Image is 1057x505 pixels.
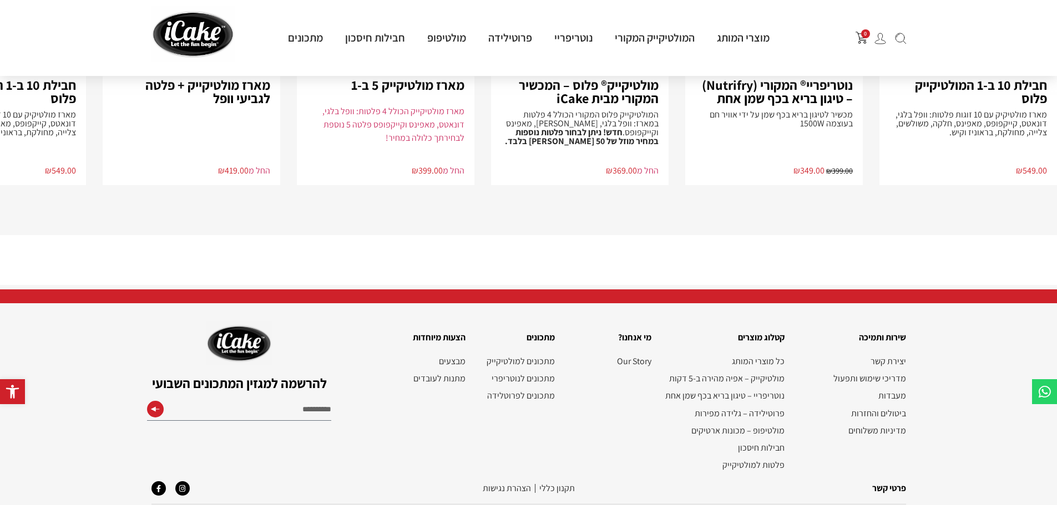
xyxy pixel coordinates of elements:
[861,29,870,38] span: 0
[796,356,906,366] a: יצירת קשר
[477,373,555,384] a: מתכונים לנוטריפרי
[218,165,249,176] bdi: 419.00
[889,110,1047,137] p: מארז מולטיקיק עם 10 זוגות פלטות: וופל בלגי, דונאטס, קייקפופס, מאפינס, חלקה, משולשים, צלייה, מחולק...
[793,165,800,176] span: ₪
[662,356,785,366] a: כל מוצרי המותג
[505,126,659,147] strong: חדש! ניתן לבחור פלטות נוספות במחיר מוזל של 50 [PERSON_NAME] בלבד.
[860,247,893,262] span: לחץ כאן
[856,32,868,44] img: shopping-cart.png
[662,408,785,419] a: פרוטילידה – גלידה מפירות
[566,330,651,345] h2: מי אנחנו?
[606,165,613,176] span: ₪
[1016,165,1047,176] bdi: 549.00
[889,78,1047,105] h3: חבילת 10 ב-1 המולטיקייק פלוס
[847,241,906,268] a: לחץ כאן
[147,376,331,390] h2: להרשמה למגזין המתכונים השבועי
[662,442,785,453] a: חבילות חיסכון
[706,30,781,45] a: מוצרי המותג
[477,356,555,366] a: מתכונים למולטיקייק
[307,78,464,91] h3: מארז מולטיקייק 5 ב-1
[695,78,853,105] h3: נוטריפריי® המקורי (Nutrifry) – טיגון בריא בכף שמן אחת
[566,356,651,366] nav: תפריט
[796,373,906,384] a: מדריכי שימוש ותפעול
[501,78,659,105] h3: מולטיקייק® פלוס – המכשיר המקורי מבית iCake
[796,390,906,401] a: מעבדות
[539,482,575,494] a: תקנון‭ ‬כללי
[566,356,651,366] a: Our Story
[412,165,443,176] bdi: 399.00
[796,330,906,345] h2: שירות ותמיכה
[477,390,555,401] a: מתכונים לפרוטלידה
[793,165,825,176] bdi: 349.00
[662,460,785,470] a: פלטות למולטיקייק
[796,408,906,419] a: ביטולים והחזרות
[477,30,543,45] a: פרוטילידה
[307,105,464,145] div: מארז מולטיקייק הכולל 4 פלטות: וופל בלגי, דונאטס, מאפינס וקייקפופס פלטה 5 נוספת לבחירתך כלולה במחיר!
[543,30,604,45] a: נוטריפריי
[501,164,659,177] p: החל מ
[334,30,416,45] a: חבילות חיסכון
[477,330,555,345] h2: מתכונים
[277,30,334,45] a: מתכונים
[374,356,466,384] nav: תפריט
[606,165,637,176] bdi: 369.00
[374,356,466,366] a: מבצעים
[662,425,785,436] a: מולטיפופ – מכונות ארטיקים
[483,482,531,494] a: הצהרת נגישות
[796,356,906,436] nav: תפריט
[307,164,464,177] p: החל מ
[695,110,853,128] p: מכשיר לטיגון בריא בכף שמן על ידי אוויר חם בעוצמה 1500W
[412,165,418,176] span: ₪
[826,166,832,176] span: ₪
[113,78,270,105] h3: מארז מולטיקייק + פלטה לגביעי וופל
[872,482,906,494] a: פרטי קשר
[416,30,477,45] a: מולטיפופ
[477,356,555,401] nav: תפריט
[796,425,906,436] a: מדיניות משלוחים
[374,330,466,345] h2: הצעות מיוחדות
[604,30,706,45] a: המולטיקייק המקורי
[826,166,853,176] bdi: 399.00
[501,110,659,146] p: המולטיקייק פלוס המקורי הכולל 4 פלטות במארז: וופל בלגי, [PERSON_NAME], מאפינס וקייקפופס.
[113,164,270,177] p: החל מ
[856,32,868,44] button: פתח עגלת קניות צדדית
[374,373,466,384] a: מתנות לעובדים
[662,373,785,384] a: מולטיקייק – אפיה מהירה ב-5 דקות
[218,165,225,176] span: ₪
[662,330,785,345] h2: קטלוג מוצרים
[662,390,785,401] a: נוטריפריי – טיגון בריא בכף שמן אחת
[1016,165,1023,176] span: ₪
[662,356,785,470] nav: תפריט
[45,165,76,176] bdi: 549.00
[45,165,52,176] span: ₪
